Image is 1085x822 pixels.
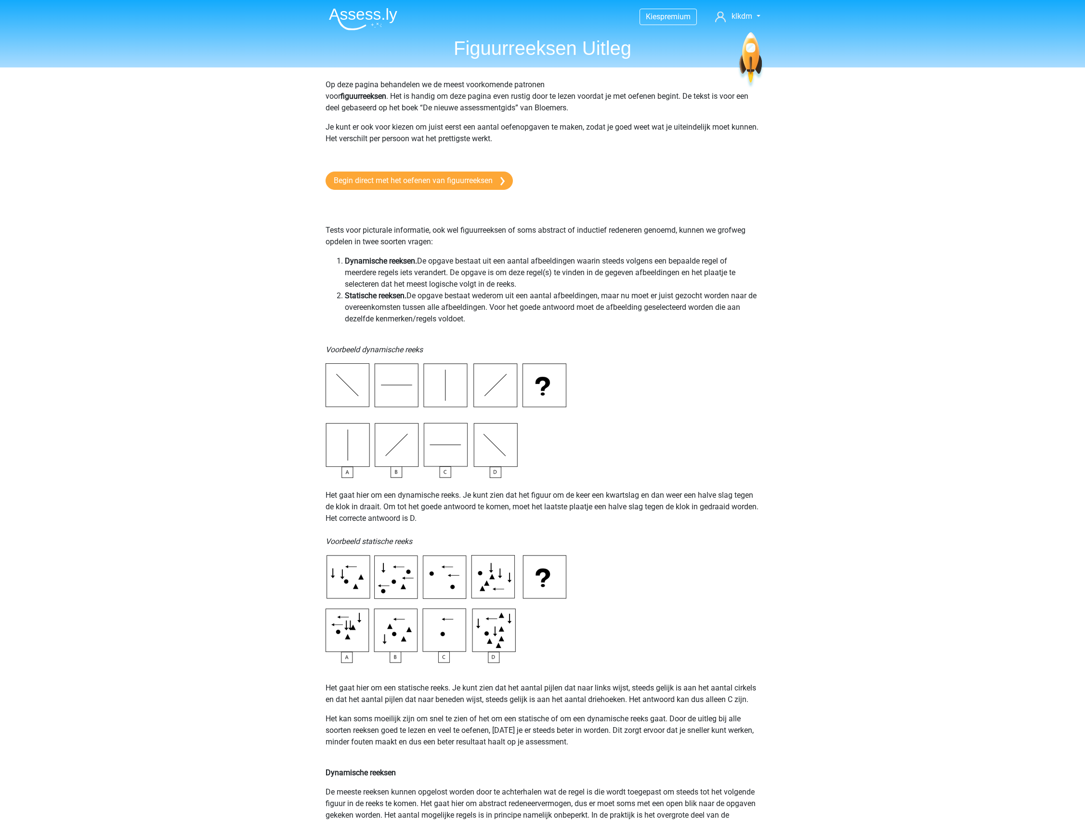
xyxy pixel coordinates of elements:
b: Statische reeksen. [345,291,406,300]
img: Assessly [329,8,397,30]
p: Het kan soms moeilijk zijn om snel te zien of het om een statische of om een dynamische reeks gaa... [326,713,760,759]
p: Het gaat hier om een statische reeks. Je kunt zien dat het aantal pijlen dat naar links wijst, st... [326,682,760,705]
b: Dynamische reeksen. [345,256,417,265]
li: De opgave bestaat uit een aantal afbeeldingen waarin steeds volgens een bepaalde regel of meerder... [345,255,760,290]
i: Voorbeeld dynamische reeks [326,345,423,354]
li: De opgave bestaat wederom uit een aantal afbeeldingen, maar nu moet er juist gezocht worden naar ... [345,290,760,325]
h1: Figuurreeksen Uitleg [321,37,764,60]
p: Je kunt er ook voor kiezen om juist eerst een aantal oefenopgaven te maken, zodat je goed weet wa... [326,121,760,156]
img: Inductive Reasoning Example1.png [326,363,566,478]
a: Kiespremium [640,10,696,23]
span: Kies [646,12,660,21]
span: premium [660,12,691,21]
p: Tests voor picturale informatie, ook wel figuurreeksen of soms abstract of inductief redeneren ge... [326,201,760,248]
span: klkdm [732,12,752,21]
img: spaceship.7d73109d6933.svg [737,32,764,89]
b: figuurreeksen [340,92,386,101]
a: klkdm [711,11,764,22]
a: Begin direct met het oefenen van figuurreeksen [326,172,513,190]
p: Het gaat hier om een dynamische reeks. Je kunt zien dat het figuur om de keer een kwartslag en da... [326,478,760,547]
img: arrow-right.e5bd35279c78.svg [500,177,505,186]
img: Inductive Reasoning Example2.svg [326,555,566,663]
b: Dynamische reeksen [326,768,396,777]
p: Op deze pagina behandelen we de meest voorkomende patronen voor . Het is handig om deze pagina ev... [326,79,760,114]
i: Voorbeeld statische reeks [326,537,412,546]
